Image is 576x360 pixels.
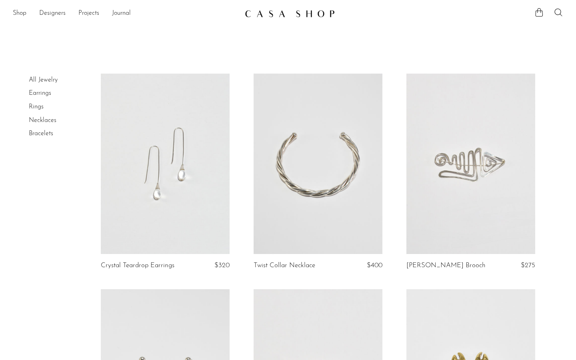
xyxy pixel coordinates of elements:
[254,262,315,269] a: Twist Collar Necklace
[39,8,66,19] a: Designers
[367,262,382,269] span: $400
[29,104,44,110] a: Rings
[29,117,56,124] a: Necklaces
[13,7,238,20] ul: NEW HEADER MENU
[13,8,26,19] a: Shop
[214,262,230,269] span: $320
[29,90,51,96] a: Earrings
[406,262,486,269] a: [PERSON_NAME] Brooch
[29,77,58,83] a: All Jewelry
[521,262,535,269] span: $275
[112,8,131,19] a: Journal
[13,7,238,20] nav: Desktop navigation
[101,262,174,269] a: Crystal Teardrop Earrings
[78,8,99,19] a: Projects
[29,130,53,137] a: Bracelets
